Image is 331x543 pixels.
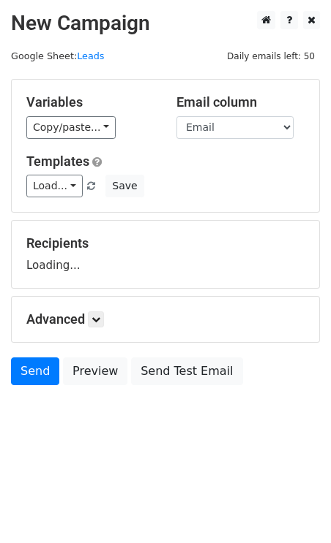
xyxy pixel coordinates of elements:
[11,50,104,61] small: Google Sheet:
[63,357,127,385] a: Preview
[77,50,104,61] a: Leads
[105,175,144,197] button: Save
[26,94,155,110] h5: Variables
[26,311,305,327] h5: Advanced
[26,235,305,251] h5: Recipients
[222,50,320,61] a: Daily emails left: 50
[222,48,320,64] span: Daily emails left: 50
[26,153,89,169] a: Templates
[26,116,116,139] a: Copy/paste...
[176,94,305,110] h5: Email column
[11,357,59,385] a: Send
[131,357,242,385] a: Send Test Email
[26,175,83,197] a: Load...
[11,11,320,36] h2: New Campaign
[26,235,305,273] div: Loading...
